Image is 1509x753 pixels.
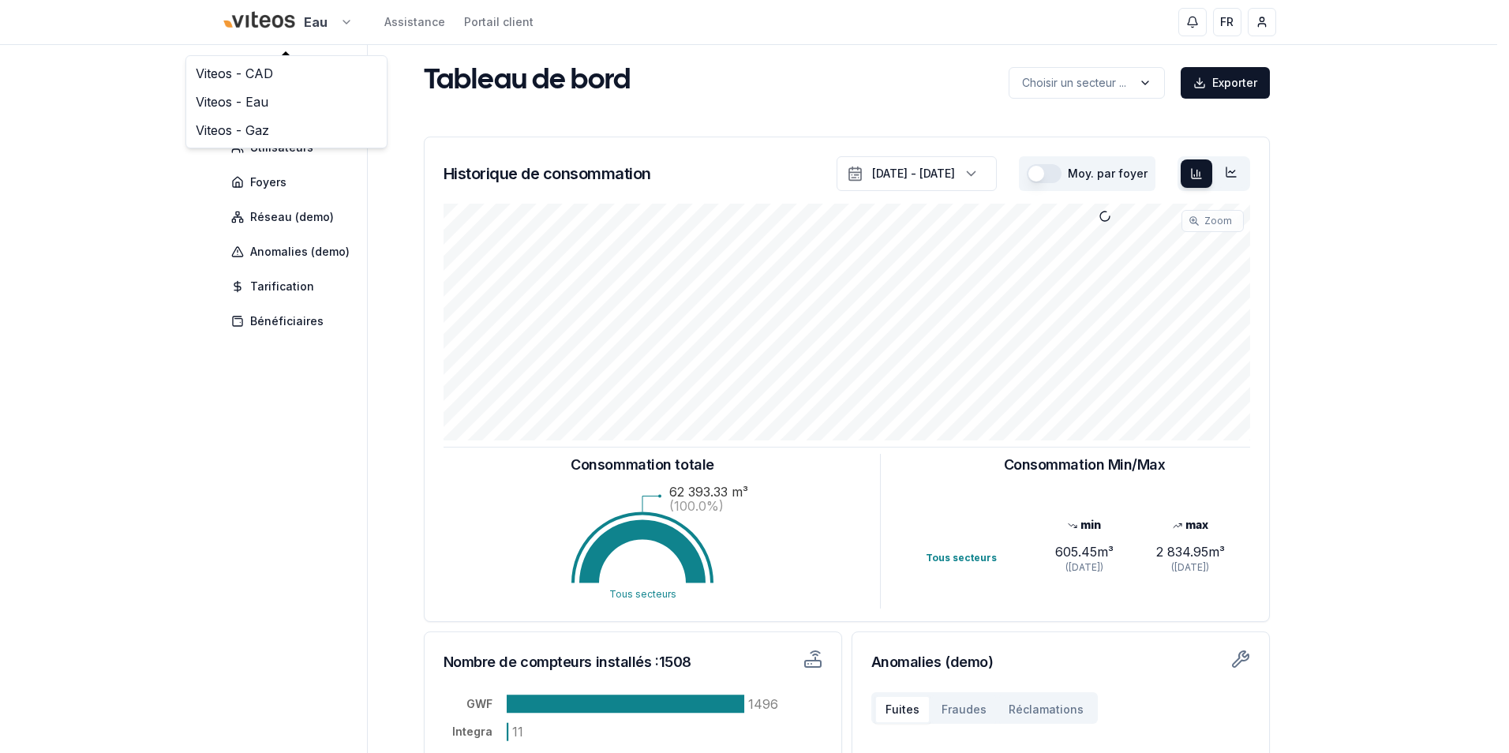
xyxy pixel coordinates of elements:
div: 2 834.95 m³ [1137,542,1243,561]
h3: Consommation Min/Max [1004,454,1166,476]
text: 62 393.33 m³ [669,484,748,500]
h3: Consommation totale [571,454,713,476]
text: Tous secteurs [609,588,676,600]
div: ([DATE]) [1137,561,1243,574]
div: 605.45 m³ [1032,542,1137,561]
div: Tous secteurs [926,552,1032,564]
span: Zoom [1204,215,1232,227]
div: ([DATE]) [1032,561,1137,574]
div: max [1137,517,1243,533]
a: Viteos - Gaz [189,116,384,144]
a: Viteos - Eau [189,88,384,116]
text: (100.0%) [669,498,724,514]
div: min [1032,517,1137,533]
a: Viteos - CAD [189,59,384,88]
